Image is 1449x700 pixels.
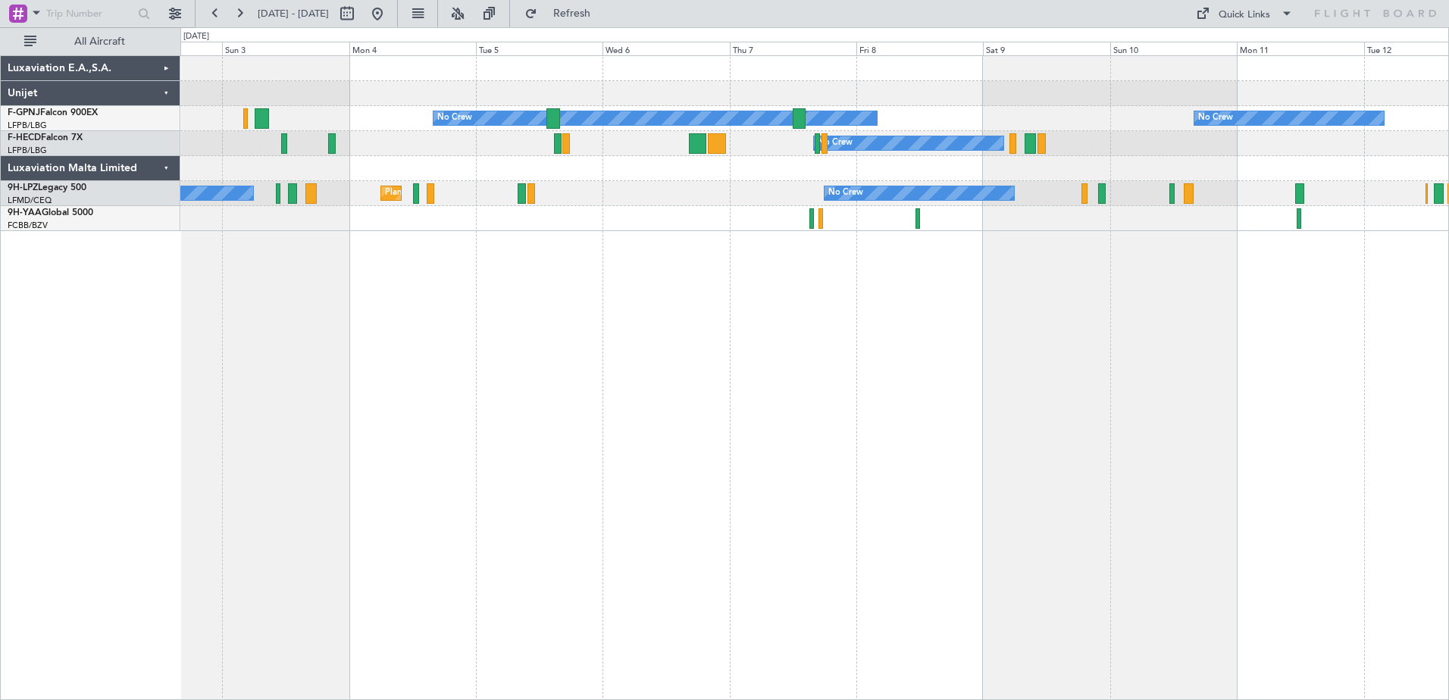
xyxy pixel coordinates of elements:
[476,42,602,55] div: Tue 5
[730,42,856,55] div: Thu 7
[8,108,40,117] span: F-GPNJ
[1198,107,1233,130] div: No Crew
[8,220,48,231] a: FCBB/BZV
[8,108,98,117] a: F-GPNJFalcon 900EX
[983,42,1109,55] div: Sat 9
[385,182,554,205] div: Planned Maint Nice ([GEOGRAPHIC_DATA])
[828,182,863,205] div: No Crew
[8,208,93,217] a: 9H-YAAGlobal 5000
[856,42,983,55] div: Fri 8
[8,195,52,206] a: LFMD/CEQ
[46,2,133,25] input: Trip Number
[258,7,329,20] span: [DATE] - [DATE]
[8,133,83,142] a: F-HECDFalcon 7X
[8,183,38,192] span: 9H-LPZ
[1219,8,1270,23] div: Quick Links
[8,208,42,217] span: 9H-YAA
[222,42,349,55] div: Sun 3
[437,107,472,130] div: No Crew
[1237,42,1363,55] div: Mon 11
[602,42,729,55] div: Wed 6
[39,36,160,47] span: All Aircraft
[349,42,476,55] div: Mon 4
[8,120,47,131] a: LFPB/LBG
[8,145,47,156] a: LFPB/LBG
[1188,2,1300,26] button: Quick Links
[1110,42,1237,55] div: Sun 10
[540,8,604,19] span: Refresh
[518,2,609,26] button: Refresh
[818,132,853,155] div: No Crew
[183,30,209,43] div: [DATE]
[17,30,164,54] button: All Aircraft
[8,133,41,142] span: F-HECD
[8,183,86,192] a: 9H-LPZLegacy 500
